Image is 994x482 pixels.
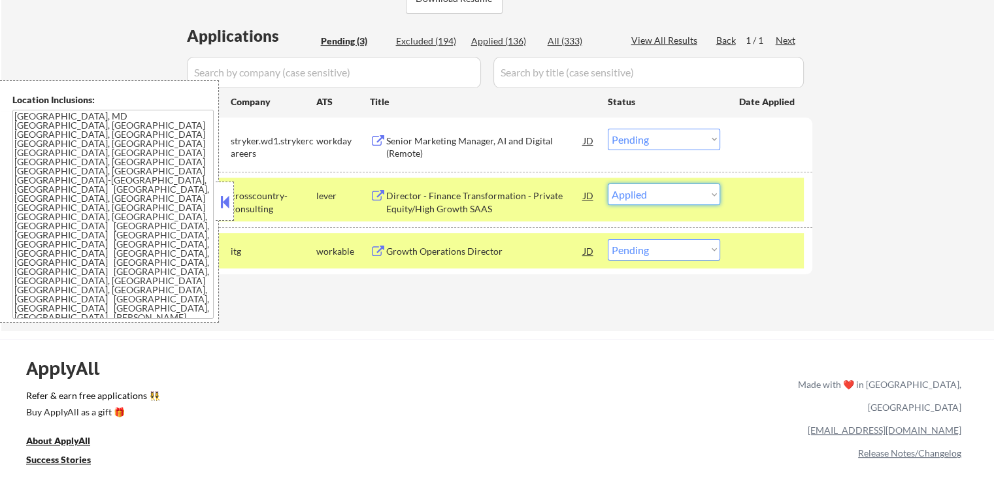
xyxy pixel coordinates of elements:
div: JD [582,239,595,263]
input: Search by company (case sensitive) [187,57,481,88]
div: Director - Finance Transformation - Private Equity/High Growth SAAS [386,189,584,215]
u: Success Stories [26,454,91,465]
div: Status [608,89,720,113]
div: Buy ApplyAll as a gift 🎁 [26,408,157,417]
div: workable [316,245,370,258]
u: About ApplyAll [26,435,90,446]
div: Pending (3) [321,35,386,48]
div: crosscountry-consulting [231,189,316,215]
div: 1 / 1 [746,34,776,47]
div: Growth Operations Director [386,245,584,258]
div: JD [582,129,595,152]
div: workday [316,135,370,148]
a: Buy ApplyAll as a gift 🎁 [26,405,157,421]
div: stryker.wd1.strykercareers [231,135,316,160]
div: Company [231,95,316,108]
div: Back [716,34,737,47]
a: Release Notes/Changelog [858,447,961,458]
div: All (333) [548,35,613,48]
a: Success Stories [26,453,108,469]
div: Next [776,34,797,47]
a: About ApplyAll [26,434,108,450]
div: Excluded (194) [396,35,461,48]
a: Refer & earn free applications 👯‍♀️ [26,391,525,405]
div: View All Results [631,34,701,47]
div: lever [316,189,370,202]
a: [EMAIL_ADDRESS][DOMAIN_NAME] [808,425,961,436]
div: ATS [316,95,370,108]
div: ApplyAll [26,357,114,379]
div: Date Applied [739,95,797,108]
div: Applications [187,28,316,44]
div: Made with ❤️ in [GEOGRAPHIC_DATA], [GEOGRAPHIC_DATA] [793,373,961,419]
div: Title [370,95,595,108]
input: Search by title (case sensitive) [493,57,804,88]
div: Applied (136) [471,35,537,48]
div: Location Inclusions: [12,93,214,106]
div: JD [582,184,595,207]
div: Senior Marketing Manager, AI and Digital (Remote) [386,135,584,160]
div: itg [231,245,316,258]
